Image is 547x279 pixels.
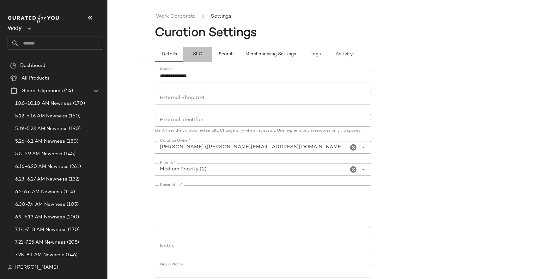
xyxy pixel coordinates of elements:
span: Details [161,52,177,57]
span: 5.26-6.1 AM Newness [15,138,65,145]
span: 6.16-6.20 AM Newness [15,163,69,170]
span: 6.30-7.4 AM Newness [15,201,65,208]
img: cfy_white_logo.C9jOOHJF.svg [8,15,61,23]
span: Activity [335,52,353,57]
i: Open [360,144,367,151]
span: (145) [63,151,76,158]
span: 5.5-5.9 AM Newness [15,151,63,158]
span: Global Clipboards [21,87,63,95]
span: (24) [63,87,73,95]
span: 10.6-10.10 AM Newness [15,100,72,107]
span: Search [218,52,234,57]
span: Dashboard [20,62,45,69]
span: (200) [65,214,79,221]
span: 7.21-7.25 AM Newness [15,239,66,246]
span: (190) [68,125,81,133]
span: (170) [67,226,80,234]
span: (170) [72,100,85,107]
span: (180) [65,138,79,145]
span: Nuuly [8,21,22,33]
span: Tags [310,52,321,57]
span: (150) [67,113,81,120]
span: Curation Settings [155,27,257,39]
span: (105) [65,201,79,208]
span: (261) [69,163,81,170]
i: Clear Priority * [349,166,357,173]
span: 6.2-6.6 AM Newness [15,188,62,196]
span: 5.12-5.16 AM Newness [15,113,67,120]
li: Settings [210,13,233,21]
span: 5.19-5.23 AM Newness [15,125,68,133]
span: SEO [192,52,202,57]
div: Identifiers the curation externally. Change only when necessary. Use hyphens or underscores only,... [155,129,371,133]
span: (114) [62,188,75,196]
img: svg%3e [10,62,16,69]
span: Merchandising Settings [245,52,296,57]
span: 6.9-6.13 AM Newness [15,214,65,221]
span: [PERSON_NAME] [15,264,58,271]
span: (208) [66,239,79,246]
a: Work Corporate [156,13,196,21]
span: (132) [67,176,80,183]
span: All Products [21,75,50,82]
span: 7.14-7.18 AM Newness [15,226,67,234]
span: 7.28-8.1 AM Newness [15,252,64,259]
i: Open [360,166,367,173]
img: svg%3e [8,265,13,270]
span: (146) [64,252,78,259]
span: 6.23-6.27 AM Newness [15,176,67,183]
i: Clear Curation Owner* [349,144,357,151]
